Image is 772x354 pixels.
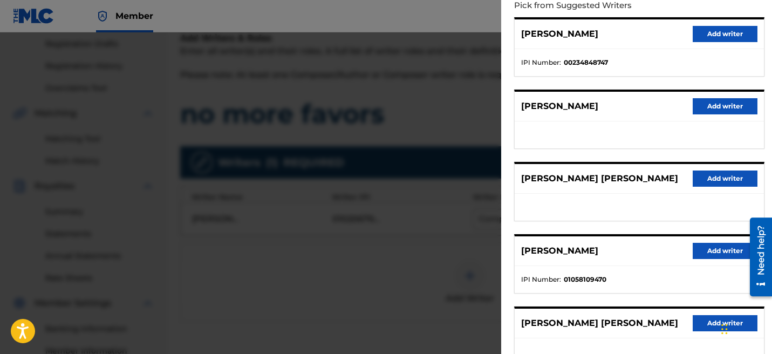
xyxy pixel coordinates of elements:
[721,313,728,345] div: Drag
[115,10,153,22] span: Member
[693,171,757,187] button: Add writer
[96,10,109,23] img: Top Rightsholder
[718,302,772,354] iframe: Chat Widget
[693,98,757,114] button: Add writer
[693,26,757,42] button: Add writer
[521,100,598,113] p: [PERSON_NAME]
[693,315,757,331] button: Add writer
[13,8,54,24] img: MLC Logo
[521,244,598,257] p: [PERSON_NAME]
[521,317,678,330] p: [PERSON_NAME] [PERSON_NAME]
[521,28,598,40] p: [PERSON_NAME]
[742,213,772,300] iframe: Resource Center
[564,58,608,67] strong: 00234848747
[693,243,757,259] button: Add writer
[521,275,561,284] span: IPI Number :
[564,275,606,284] strong: 01058109470
[521,172,678,185] p: [PERSON_NAME] [PERSON_NAME]
[521,58,561,67] span: IPI Number :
